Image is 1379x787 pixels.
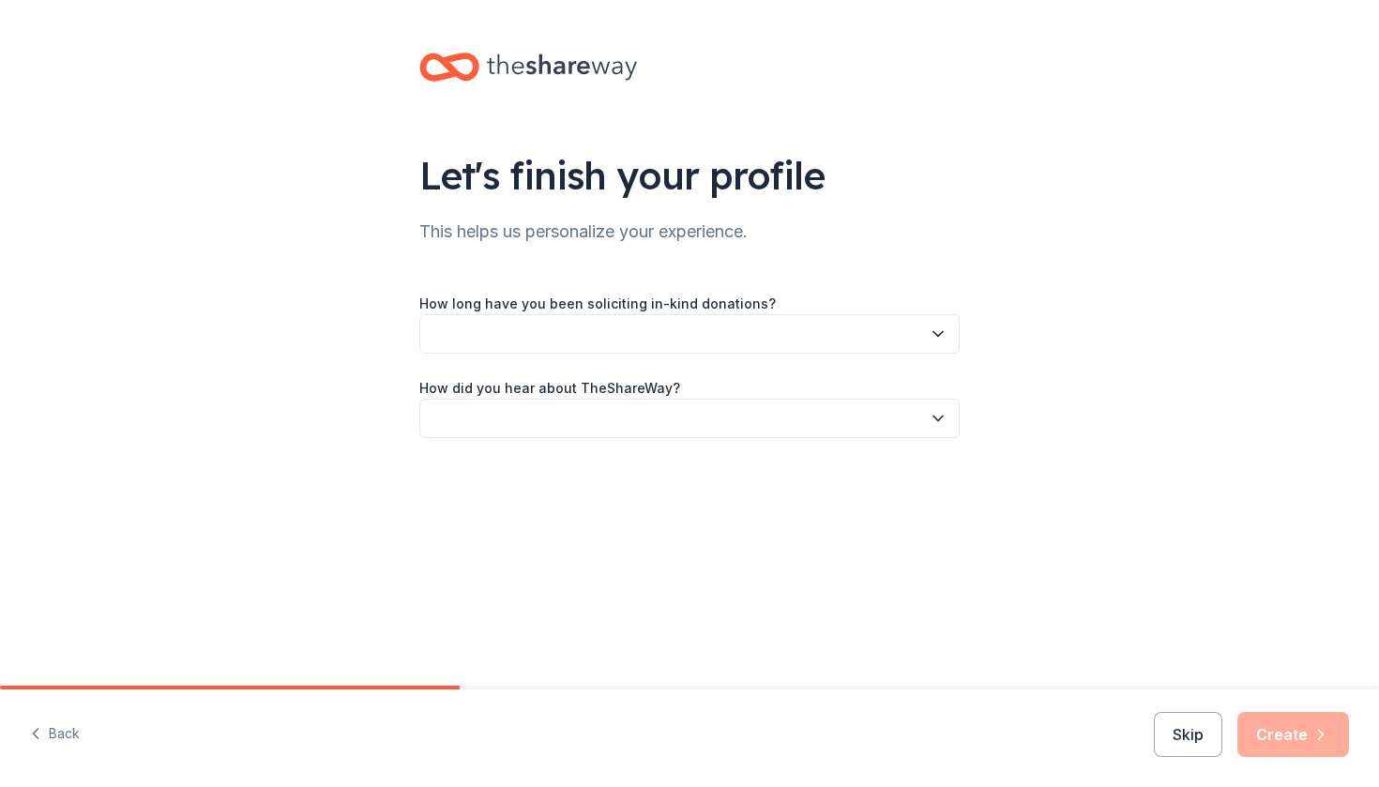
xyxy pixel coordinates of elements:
label: How did you hear about TheShareWay? [419,379,680,398]
div: This helps us personalize your experience. [419,217,960,247]
div: Let's finish your profile [419,149,960,202]
label: How long have you been soliciting in-kind donations? [419,295,776,313]
button: Skip [1154,712,1222,757]
button: Back [30,715,80,754]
